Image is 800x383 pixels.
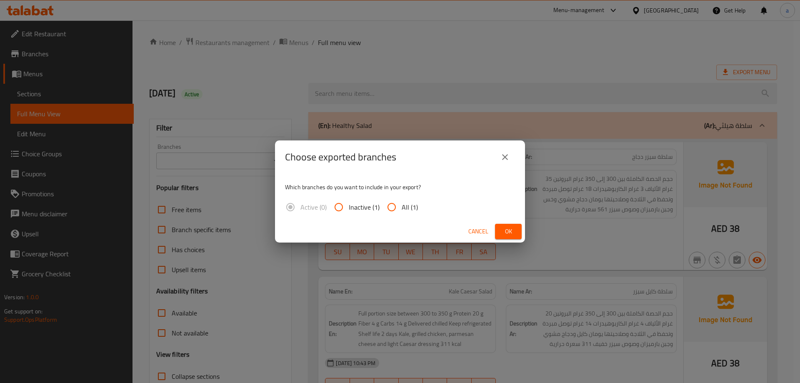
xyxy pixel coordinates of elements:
button: Ok [495,224,522,239]
h2: Choose exported branches [285,150,396,164]
p: Which branches do you want to include in your export? [285,183,515,191]
button: Cancel [465,224,492,239]
button: close [495,147,515,167]
span: Cancel [468,226,488,237]
span: Ok [502,226,515,237]
span: Active (0) [300,202,327,212]
span: All (1) [402,202,418,212]
span: Inactive (1) [349,202,380,212]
